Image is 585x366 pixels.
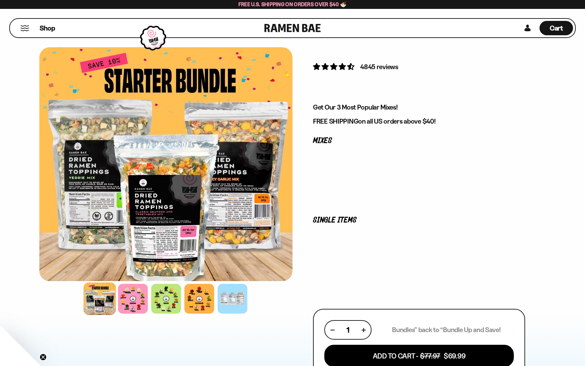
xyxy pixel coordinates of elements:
[40,24,55,33] span: Shop
[40,354,47,361] button: Close teaser
[238,1,347,8] span: Free U.S. Shipping on Orders over $40 🍜
[20,25,29,31] button: Mobile Menu Trigger
[40,21,55,35] a: Shop
[313,117,525,126] p: on all US orders above $40!
[539,19,573,37] a: Cart
[550,24,563,32] span: Cart
[313,62,356,71] span: 4.71 stars
[313,117,358,125] strong: FREE SHIPPING
[392,326,500,334] p: Bundles” back to “Bundle Up and Save!
[313,138,525,144] p: Mixes
[347,326,349,334] span: 1
[313,217,525,224] p: Single Items
[360,63,398,71] span: 4845 reviews
[313,103,525,112] p: Get Our 3 Most Popular Mixes!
